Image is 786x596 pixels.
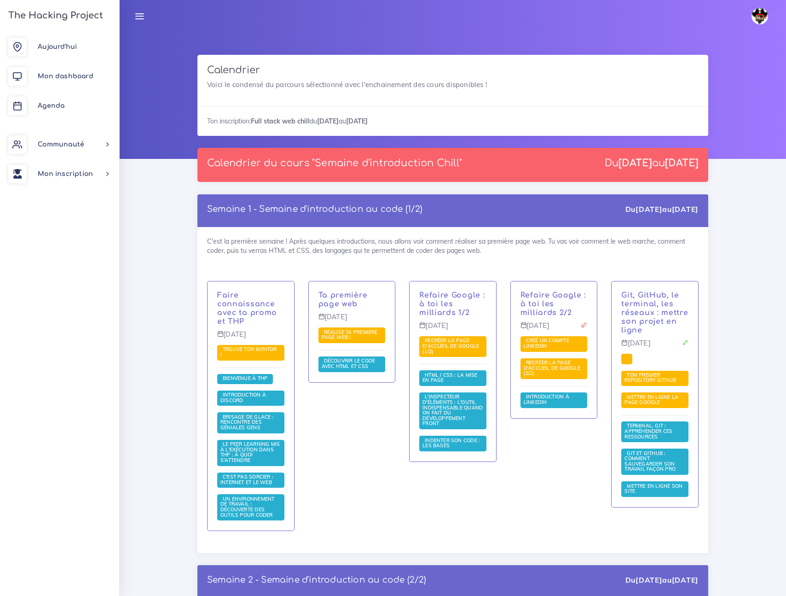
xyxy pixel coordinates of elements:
[422,437,480,449] a: Indenter son code : les bases
[524,394,569,406] a: Introduction à LinkedIn
[524,359,580,376] span: Recréer la page d'accueil de Google (2/2)
[220,441,280,464] a: Le Peer learning mis à l'exécution dans THP : à quoi s'attendre
[207,158,462,169] p: Calendrier du cours "Semaine d'introduction Chill"
[624,422,672,439] span: Terminal, Git : appréhender ces ressources
[618,158,652,169] strong: [DATE]
[422,394,483,427] a: L'inspecteur d'éléments : l'outil indispensable quand on fait du développement front
[38,170,93,177] span: Mon inscription
[322,329,378,341] a: Réalise ta première page web !
[624,450,678,473] span: Git et GitHub : comment sauvegarder son travail façon pro
[220,346,277,358] a: Trouve ton mentor !
[422,372,477,384] a: HTML / CSS : la mise en page
[524,338,569,350] a: Créé un compte LinkedIn
[207,205,423,214] a: Semaine 1 - Semaine d'introduction au code (1/2)
[220,473,274,485] span: C'est pas sorcier : internet et le web
[419,291,485,317] a: Refaire Google : à toi les milliards 1/2
[751,8,768,24] img: avatar
[220,392,266,404] a: Introduction à Discord
[520,291,586,317] a: Refaire Google : à toi les milliards 2/2
[217,291,277,325] a: Faire connaissance avec ta promo et THP
[220,441,280,463] span: Le Peer learning mis à l'exécution dans THP : à quoi s'attendre
[520,322,588,337] p: [DATE]
[624,372,678,384] a: Ton premier repository GitHub
[625,204,699,215] div: Du au
[38,102,64,109] span: Agenda
[38,43,77,50] span: Aujourd'hui
[197,106,708,135] div: Ton inscription: du au
[207,575,427,584] a: Semaine 2 - Semaine d'introduction au code (2/2)
[621,339,688,354] p: [DATE]
[605,158,699,169] div: Du au
[197,227,708,553] div: C'est la première semaine ! Après quelques introductions, nous allons voir comment réaliser sa pr...
[220,474,274,486] a: C'est pas sorcier : internet et le web
[318,313,386,328] p: [DATE]
[251,117,310,125] strong: Full stack web chill
[220,414,274,431] a: Brisage de glace : rencontre des géniales gens
[207,64,699,76] h3: Calendrier
[524,393,569,405] span: Introduction à LinkedIn
[672,205,699,214] strong: [DATE]
[317,117,339,125] strong: [DATE]
[636,205,662,214] strong: [DATE]
[38,73,93,80] span: Mon dashboard
[419,322,486,337] p: [DATE]
[6,11,103,21] h3: The Hacking Project
[422,338,479,355] a: Recréer la page d'accueil de Google (1/2)
[322,358,376,370] a: Découvrir le code avec HTML et CSS
[207,79,699,90] p: Voici le condensé du parcours sélectionné avec l'enchainement des cours disponibles !
[346,117,368,125] strong: [DATE]
[217,331,284,345] p: [DATE]
[624,423,672,440] a: Terminal, Git : appréhender ces ressources
[38,141,84,148] span: Communauté
[621,291,688,334] a: Git, GitHub, le terminal, les réseaux : mettre son projet en ligne
[672,575,699,584] strong: [DATE]
[422,337,479,354] span: Recréer la page d'accueil de Google (1/2)
[665,158,699,169] strong: [DATE]
[318,291,368,308] a: Ta première page web
[220,496,275,518] span: Un environnement de travail : découverte des outils pour coder
[220,391,266,403] span: Introduction à Discord
[636,575,662,584] strong: [DATE]
[625,575,699,585] div: Du au
[624,483,682,495] a: Mettre en ligne son site
[220,375,270,382] a: Bienvenue à THP
[322,357,376,369] span: Découvrir le code avec HTML et CSS
[220,414,274,431] span: Brisage de glace : rencontre des géniales gens
[624,394,678,406] a: Mettre en ligne la page Google
[220,375,270,381] span: Bienvenue à THP
[624,450,678,473] a: Git et GitHub : comment sauvegarder son travail façon pro
[422,393,483,427] span: L'inspecteur d'éléments : l'outil indispensable quand on fait du développement front
[524,360,580,377] a: Recréer la page d'accueil de Google (2/2)
[220,496,275,519] a: Un environnement de travail : découverte des outils pour coder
